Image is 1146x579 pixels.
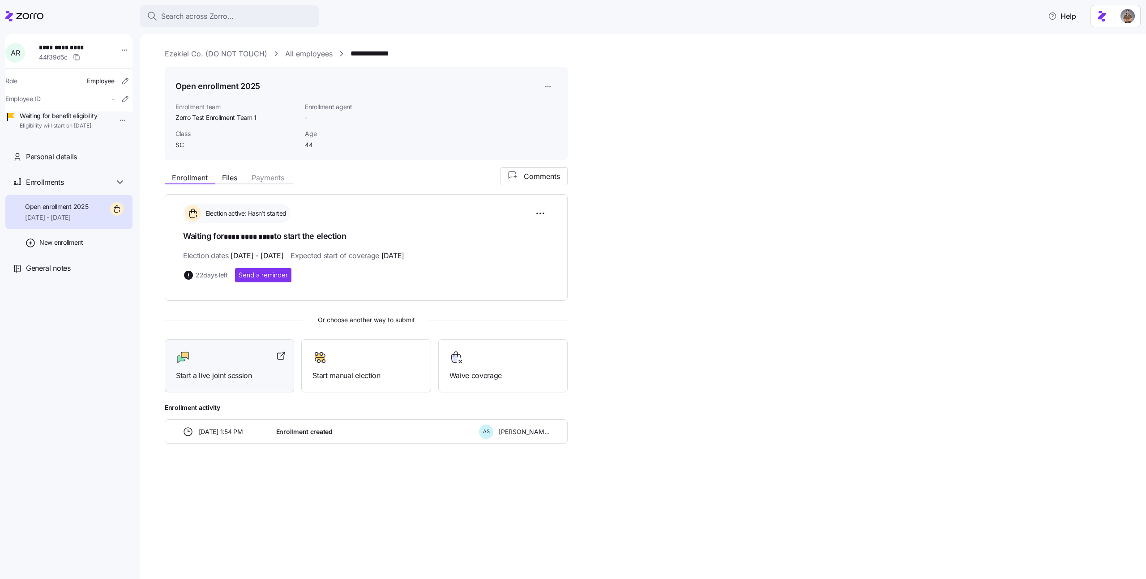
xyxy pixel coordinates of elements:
span: Expected start of coverage [291,250,404,261]
span: Enrollment created [276,427,333,436]
span: - [112,94,115,103]
span: Enrollment activity [165,403,568,412]
span: Open enrollment 2025 [25,202,88,211]
span: New enrollment [39,238,83,247]
span: Role [5,77,17,85]
span: General notes [26,263,71,274]
span: - [305,113,308,122]
span: Enrollment agent [305,102,395,111]
span: Send a reminder [239,271,288,280]
span: Eligibility will start on [DATE] [20,122,97,130]
span: [DATE] - [DATE] [231,250,283,261]
span: SC [175,140,298,149]
span: 44f39d5c [39,53,68,62]
img: 4405efb6-a4ff-4e3b-b971-a8a12b62b3ee-1719735568656.jpeg [1120,9,1135,23]
h1: Open enrollment 2025 [175,81,260,92]
span: Start manual election [312,370,419,381]
span: Or choose another way to submit [165,315,568,325]
span: Personal details [26,151,77,162]
h1: Waiting for to start the election [183,230,549,243]
span: A R [11,49,20,56]
span: 44 [305,140,395,149]
span: Election dates [183,250,283,261]
button: Comments [500,167,568,185]
span: Files [222,174,237,181]
span: Enrollment team [175,102,298,111]
span: Payments [252,174,284,181]
span: Help [1048,11,1076,21]
span: Search across Zorro... [161,11,234,22]
span: Comments [524,171,560,182]
span: Age [305,129,395,138]
span: A S [483,429,490,434]
span: Employee [87,77,115,85]
span: Start a live joint session [176,370,283,381]
span: [PERSON_NAME] [499,427,550,436]
a: All employees [285,48,333,60]
span: Enrollment [172,174,208,181]
span: Zorro Test Enrollment Team 1 [175,113,298,122]
span: 22 days left [196,271,228,280]
button: Help [1041,7,1083,25]
span: Waive coverage [449,370,556,381]
span: [DATE] - [DATE] [25,213,88,222]
button: Search across Zorro... [140,5,319,27]
span: Enrollments [26,177,64,188]
button: Send a reminder [235,268,291,282]
span: Election active: Hasn't started [203,209,286,218]
span: [DATE] 1:54 PM [199,427,243,436]
span: [DATE] [381,250,404,261]
span: Class [175,129,298,138]
span: Waiting for benefit eligibility [20,111,97,120]
span: Employee ID [5,94,41,103]
a: Ezekiel Co. (DO NOT TOUCH) [165,48,267,60]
